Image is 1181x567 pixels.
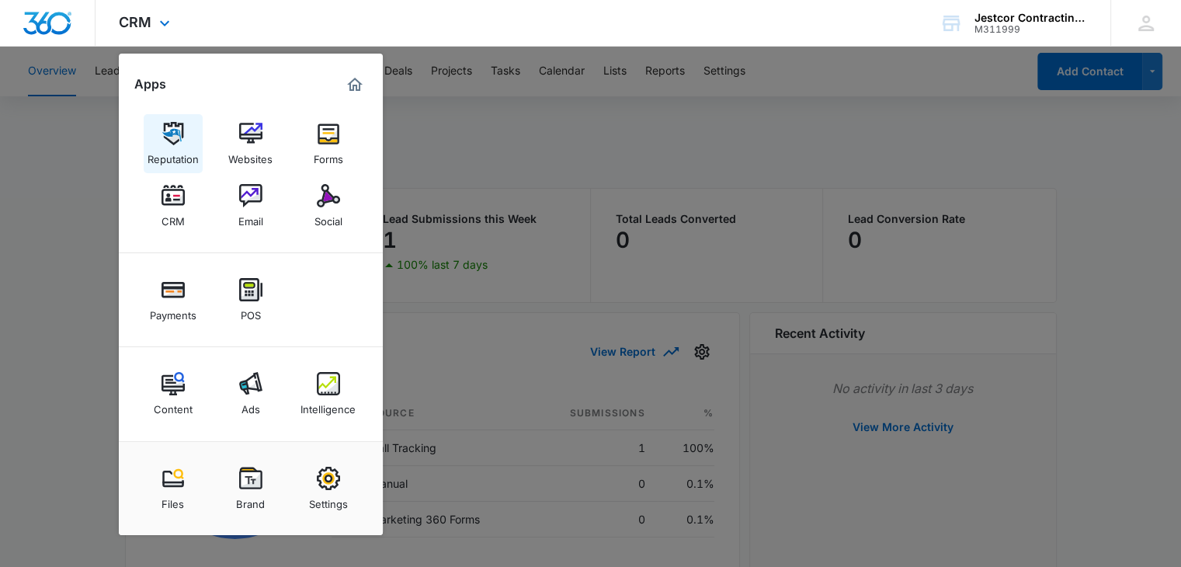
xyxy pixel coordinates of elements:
[144,459,203,518] a: Files
[154,395,193,416] div: Content
[221,114,280,173] a: Websites
[236,490,265,510] div: Brand
[221,459,280,518] a: Brand
[300,395,356,416] div: Intelligence
[314,145,343,165] div: Forms
[162,490,184,510] div: Files
[342,72,367,97] a: Marketing 360® Dashboard
[238,207,263,228] div: Email
[309,490,348,510] div: Settings
[299,459,358,518] a: Settings
[241,301,261,322] div: POS
[228,145,273,165] div: Websites
[299,176,358,235] a: Social
[221,176,280,235] a: Email
[299,364,358,423] a: Intelligence
[241,395,260,416] div: Ads
[150,301,196,322] div: Payments
[144,176,203,235] a: CRM
[974,24,1088,35] div: account id
[134,77,166,92] h2: Apps
[314,207,342,228] div: Social
[148,145,199,165] div: Reputation
[221,364,280,423] a: Ads
[221,270,280,329] a: POS
[974,12,1088,24] div: account name
[299,114,358,173] a: Forms
[144,270,203,329] a: Payments
[144,114,203,173] a: Reputation
[144,364,203,423] a: Content
[162,207,185,228] div: CRM
[119,14,151,30] span: CRM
